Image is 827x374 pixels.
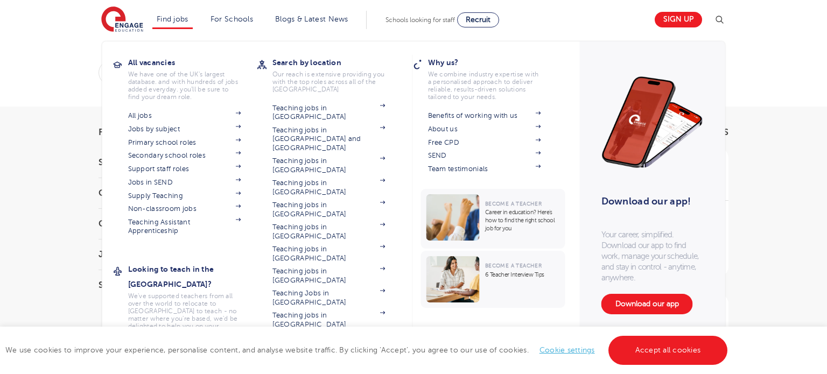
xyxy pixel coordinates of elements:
[128,165,241,173] a: Support staff roles
[428,151,541,160] a: SEND
[272,55,402,70] h3: Search by location
[421,189,568,249] a: Become a TeacherCareer in education? Here’s how to find the right school job for you
[5,346,730,354] span: We use cookies to improve your experience, personalise content, and analyse website traffic. By c...
[466,16,490,24] span: Recruit
[485,208,560,232] p: Career in education? Here’s how to find the right school job for you
[272,223,386,241] a: Teaching jobs in [GEOGRAPHIC_DATA]
[128,70,241,101] p: We have one of the UK's largest database. and with hundreds of jobs added everyday. you'll be sur...
[99,250,217,259] h3: Job Type
[608,336,728,365] a: Accept all cookies
[539,346,595,354] a: Cookie settings
[272,245,386,263] a: Teaching jobs in [GEOGRAPHIC_DATA]
[428,55,557,101] a: Why us?We combine industry expertise with a personalised approach to deliver reliable, results-dr...
[157,15,188,23] a: Find jobs
[128,178,241,187] a: Jobs in SEND
[485,201,542,207] span: Become a Teacher
[428,111,541,120] a: Benefits of working with us
[272,70,386,93] p: Our reach is extensive providing you with the top roles across all of the [GEOGRAPHIC_DATA]
[457,12,499,27] a: Recruit
[272,179,386,196] a: Teaching jobs in [GEOGRAPHIC_DATA]
[421,251,568,308] a: Become a Teacher6 Teacher Interview Tips
[428,70,541,101] p: We combine industry expertise with a personalised approach to deliver reliable, results-driven so...
[99,220,217,228] h3: City
[128,151,241,160] a: Secondary school roles
[272,126,386,152] a: Teaching jobs in [GEOGRAPHIC_DATA] and [GEOGRAPHIC_DATA]
[99,60,609,85] div: Submit
[128,192,241,200] a: Supply Teaching
[99,281,217,290] h3: Sector
[128,204,241,213] a: Non-classroom jobs
[428,125,541,133] a: About us
[272,311,386,329] a: Teaching jobs in [GEOGRAPHIC_DATA]
[128,292,241,337] p: We've supported teachers from all over the world to relocate to [GEOGRAPHIC_DATA] to teach - no m...
[601,189,699,213] h3: Download our app!
[272,104,386,122] a: Teaching jobs in [GEOGRAPHIC_DATA]
[275,15,348,23] a: Blogs & Latest News
[601,294,693,314] a: Download our app
[485,263,542,269] span: Become a Teacher
[272,201,386,218] a: Teaching jobs in [GEOGRAPHIC_DATA]
[386,16,455,24] span: Schools looking for staff
[428,55,557,70] h3: Why us?
[655,12,702,27] a: Sign up
[128,55,257,101] a: All vacanciesWe have one of the UK's largest database. and with hundreds of jobs added everyday. ...
[99,189,217,197] h3: County
[211,15,253,23] a: For Schools
[128,262,257,292] h3: Looking to teach in the [GEOGRAPHIC_DATA]?
[128,125,241,133] a: Jobs by subject
[428,165,541,173] a: Team testimonials
[99,158,217,167] h3: Start Date
[99,128,131,137] span: Filters
[272,157,386,174] a: Teaching jobs in [GEOGRAPHIC_DATA]
[128,262,257,337] a: Looking to teach in the [GEOGRAPHIC_DATA]?We've supported teachers from all over the world to rel...
[101,6,143,33] img: Engage Education
[272,55,402,93] a: Search by locationOur reach is extensive providing you with the top roles across all of the [GEOG...
[128,218,241,236] a: Teaching Assistant Apprenticeship
[128,138,241,147] a: Primary school roles
[428,138,541,147] a: Free CPD
[272,267,386,285] a: Teaching jobs in [GEOGRAPHIC_DATA]
[128,55,257,70] h3: All vacancies
[485,271,560,279] p: 6 Teacher Interview Tips
[128,111,241,120] a: All jobs
[601,229,704,283] p: Your career, simplified. Download our app to find work, manage your schedule, and stay in control...
[272,289,386,307] a: Teaching Jobs in [GEOGRAPHIC_DATA]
